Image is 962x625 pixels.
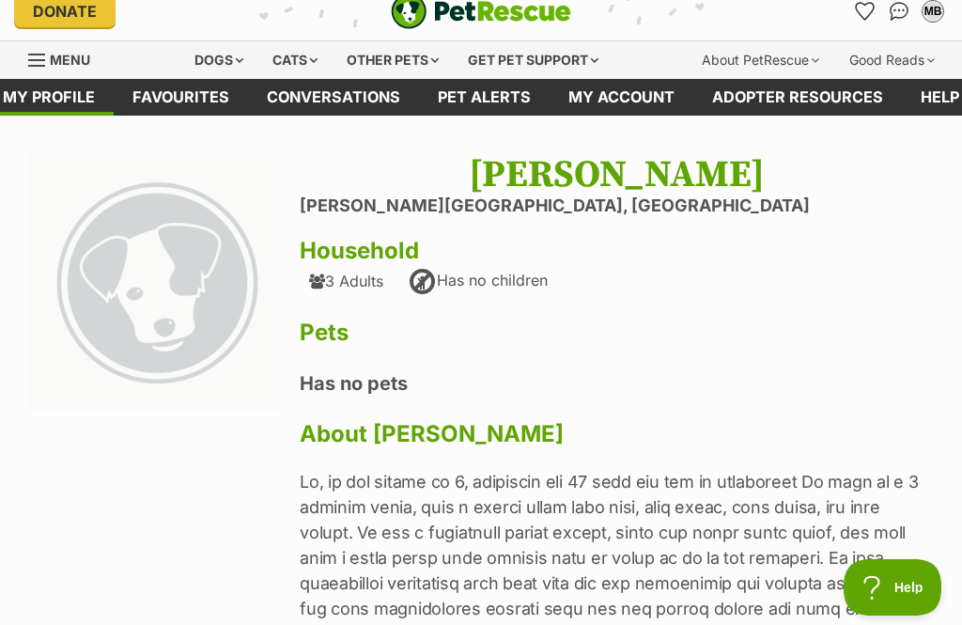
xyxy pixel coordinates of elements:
a: Adopter resources [693,79,902,116]
div: MB [923,2,942,21]
iframe: Help Scout Beacon - Open [844,559,943,616]
div: Cats [259,41,331,79]
div: Has no children [407,267,548,297]
h4: Has no pets [300,371,934,396]
a: Menu [28,41,103,75]
a: My account [550,79,693,116]
li: [PERSON_NAME][GEOGRAPHIC_DATA], [GEOGRAPHIC_DATA] [300,196,934,216]
div: 3 Adults [309,273,383,289]
span: Menu [50,52,90,68]
img: large_default-f37c3b2ddc539b7721ffdbd4c88987add89f2ef0fd77a71d0d44a6cf3104916e.png [28,153,287,412]
img: chat-41dd97257d64d25036548639549fe6c8038ab92f7586957e7f3b1b290dea8141.svg [890,2,909,21]
div: Dogs [181,41,256,79]
h3: Household [300,238,934,264]
h3: About [PERSON_NAME] [300,421,934,447]
a: Pet alerts [419,79,550,116]
h1: [PERSON_NAME] [300,153,934,196]
a: Favourites [114,79,248,116]
div: Other pets [334,41,452,79]
h3: Pets [300,320,934,346]
a: conversations [248,79,419,116]
div: Good Reads [836,41,948,79]
div: About PetRescue [689,41,832,79]
div: Get pet support [455,41,612,79]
